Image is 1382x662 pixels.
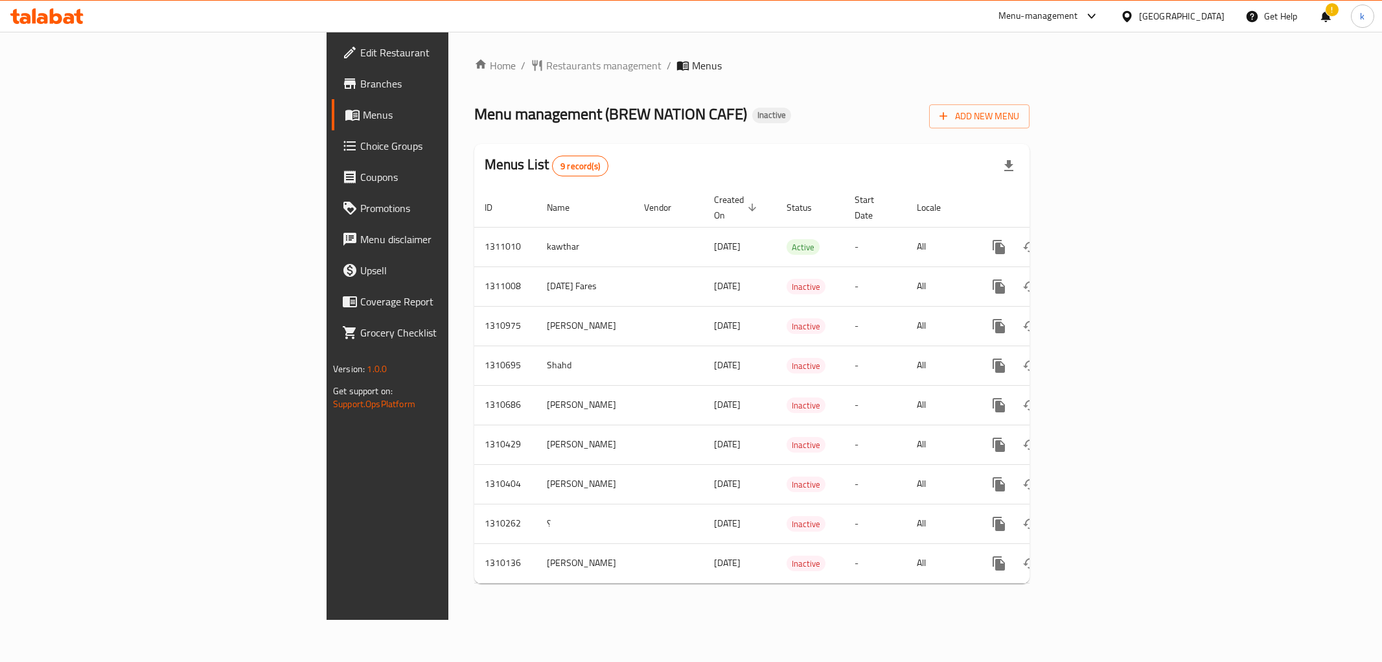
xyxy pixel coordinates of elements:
[536,266,634,306] td: [DATE] Fares
[844,385,906,425] td: -
[644,200,688,215] span: Vendor
[906,306,973,346] td: All
[536,543,634,583] td: [PERSON_NAME]
[787,398,825,413] span: Inactive
[332,193,557,224] a: Promotions
[787,556,825,571] div: Inactive
[984,469,1015,500] button: more
[984,271,1015,302] button: more
[474,58,1030,73] nav: breadcrumb
[485,200,509,215] span: ID
[332,224,557,255] a: Menu disclaimer
[993,150,1024,182] div: Export file
[714,238,741,255] span: [DATE]
[984,311,1015,342] button: more
[787,319,825,334] span: Inactive
[546,58,662,73] span: Restaurants management
[844,504,906,543] td: -
[906,464,973,504] td: All
[984,429,1015,460] button: more
[360,231,547,247] span: Menu disclaimer
[1015,390,1046,421] button: Change Status
[787,318,825,334] div: Inactive
[363,107,547,123] span: Menus
[474,188,1118,584] table: enhanced table
[1015,469,1046,500] button: Change Status
[844,266,906,306] td: -
[1015,548,1046,579] button: Change Status
[714,396,741,413] span: [DATE]
[360,76,547,91] span: Branches
[714,278,741,294] span: [DATE]
[332,317,557,348] a: Grocery Checklist
[333,396,415,412] a: Support.OpsPlatform
[917,200,958,215] span: Locale
[536,227,634,266] td: kawthar
[367,361,387,377] span: 1.0.0
[984,350,1015,381] button: more
[787,477,825,492] span: Inactive
[553,160,608,172] span: 9 record(s)
[855,192,891,223] span: Start Date
[984,231,1015,263] button: more
[752,108,791,123] div: Inactive
[332,68,557,99] a: Branches
[939,108,1019,124] span: Add New Menu
[332,286,557,317] a: Coverage Report
[787,239,820,255] div: Active
[547,200,586,215] span: Name
[714,554,741,571] span: [DATE]
[906,504,973,543] td: All
[667,58,671,73] li: /
[332,161,557,193] a: Coupons
[973,188,1118,228] th: Actions
[1139,9,1225,23] div: [GEOGRAPHIC_DATA]
[714,192,761,223] span: Created On
[531,58,662,73] a: Restaurants management
[844,425,906,464] td: -
[906,385,973,425] td: All
[1015,231,1046,263] button: Change Status
[844,306,906,346] td: -
[536,306,634,346] td: [PERSON_NAME]
[906,227,973,266] td: All
[906,266,973,306] td: All
[332,99,557,130] a: Menus
[787,517,825,532] span: Inactive
[998,8,1078,24] div: Menu-management
[332,130,557,161] a: Choice Groups
[333,383,393,399] span: Get support on:
[714,357,741,373] span: [DATE]
[984,548,1015,579] button: more
[360,325,547,340] span: Grocery Checklist
[714,475,741,492] span: [DATE]
[360,200,547,216] span: Promotions
[906,346,973,385] td: All
[844,543,906,583] td: -
[333,361,365,377] span: Version:
[552,156,608,176] div: Total records count
[787,279,825,294] span: Inactive
[787,359,825,373] span: Inactive
[1015,271,1046,302] button: Change Status
[787,438,825,453] span: Inactive
[1360,9,1365,23] span: k
[536,346,634,385] td: Shahd
[752,110,791,121] span: Inactive
[692,58,722,73] span: Menus
[1015,429,1046,460] button: Change Status
[536,504,634,543] td: ؟
[536,464,634,504] td: [PERSON_NAME]
[844,464,906,504] td: -
[906,543,973,583] td: All
[787,556,825,571] span: Inactive
[360,263,547,278] span: Upsell
[844,227,906,266] td: -
[1015,311,1046,342] button: Change Status
[787,397,825,413] div: Inactive
[360,169,547,185] span: Coupons
[787,477,825,492] div: Inactive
